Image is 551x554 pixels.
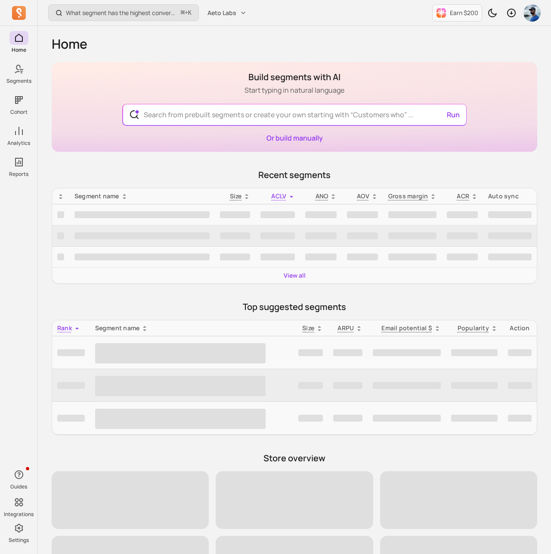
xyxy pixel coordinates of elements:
[6,78,31,85] p: Segments
[484,4,501,22] button: Toggle dark mode
[298,349,323,356] span: ‌
[4,511,34,518] p: Integrations
[230,192,242,200] span: Size
[57,254,64,260] span: ‌
[298,382,323,389] span: ‌
[388,192,428,200] p: Gross margin
[347,232,378,239] span: ‌
[508,382,532,389] span: ‌
[9,171,28,178] p: Reports
[523,4,541,22] img: avatar
[7,140,30,147] p: Analytics
[52,452,537,464] p: Store overview
[447,211,478,218] span: ‌
[337,324,354,332] p: ARPU
[74,232,210,239] span: ‌
[181,8,192,17] span: +
[357,192,369,200] p: AOV
[388,211,437,218] span: ‌
[381,324,432,332] p: Email potential $
[508,349,532,356] span: ‌
[260,211,295,218] span: ‌
[333,349,362,356] span: ‌
[373,349,441,356] span: ‌
[488,232,532,239] span: ‌
[57,382,85,389] span: ‌
[298,415,323,422] span: ‌
[305,232,337,239] span: ‌
[57,324,72,332] span: Rank
[10,109,28,116] p: Cohort
[245,71,344,83] h1: Build segments with AI
[508,415,532,422] span: ‌
[188,9,192,16] kbd: K
[305,211,337,218] span: ‌
[388,232,437,239] span: ‌
[347,211,378,218] span: ‌
[447,232,478,239] span: ‌
[451,349,498,356] span: ‌
[508,324,532,332] div: Action
[12,47,26,53] p: Home
[52,169,537,181] p: Recent segments
[245,85,344,95] p: Start typing in natural language
[220,232,251,239] span: ‌
[333,415,362,422] span: ‌
[458,324,489,332] p: Popularity
[271,192,286,200] span: ACLV
[216,471,373,529] span: ‌
[95,324,288,332] div: Segment name
[95,409,266,429] span: ‌
[260,254,295,260] span: ‌
[74,211,210,218] span: ‌
[305,254,337,260] span: ‌
[95,376,266,396] span: ‌
[432,4,482,22] button: Earn $200
[488,192,532,200] div: Auto sync
[95,343,266,363] span: ‌
[57,211,64,218] span: ‌
[347,254,378,260] span: ‌
[52,301,537,313] p: Top suggested segments
[52,471,209,529] span: ‌
[57,349,85,356] span: ‌
[220,254,251,260] span: ‌
[457,192,469,200] p: ACR
[74,192,210,200] div: Segment name
[48,4,199,21] button: What segment has the highest conversion rate in a campaign?⌘+K
[57,232,64,239] span: ‌
[451,415,498,422] span: ‌
[316,192,328,200] span: ANO
[10,483,27,490] p: Guides
[488,254,532,260] span: ‌
[220,211,251,218] span: ‌
[9,466,28,492] button: Guides
[443,106,463,123] button: Run
[450,9,478,17] p: Earn $200
[373,415,441,422] span: ‌
[9,537,29,544] p: Settings
[284,271,306,280] a: View all
[388,254,437,260] span: ‌
[52,36,537,52] h1: Home
[137,104,452,125] input: Search from prebuilt segments or create your own starting with “Customers who” ...
[302,324,314,332] span: Size
[451,382,498,389] span: ‌
[333,382,362,389] span: ‌
[488,211,532,218] span: ‌
[207,9,236,17] span: Aeto Labs
[66,9,177,17] p: What segment has the highest conversion rate in a campaign?
[180,8,185,19] kbd: ⌘
[260,232,295,239] span: ‌
[74,254,210,260] span: ‌
[57,415,85,422] span: ‌
[447,254,478,260] span: ‌
[380,471,537,529] span: ‌
[266,133,323,143] a: Or build manually
[202,5,252,21] button: Aeto Labs
[373,382,441,389] span: ‌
